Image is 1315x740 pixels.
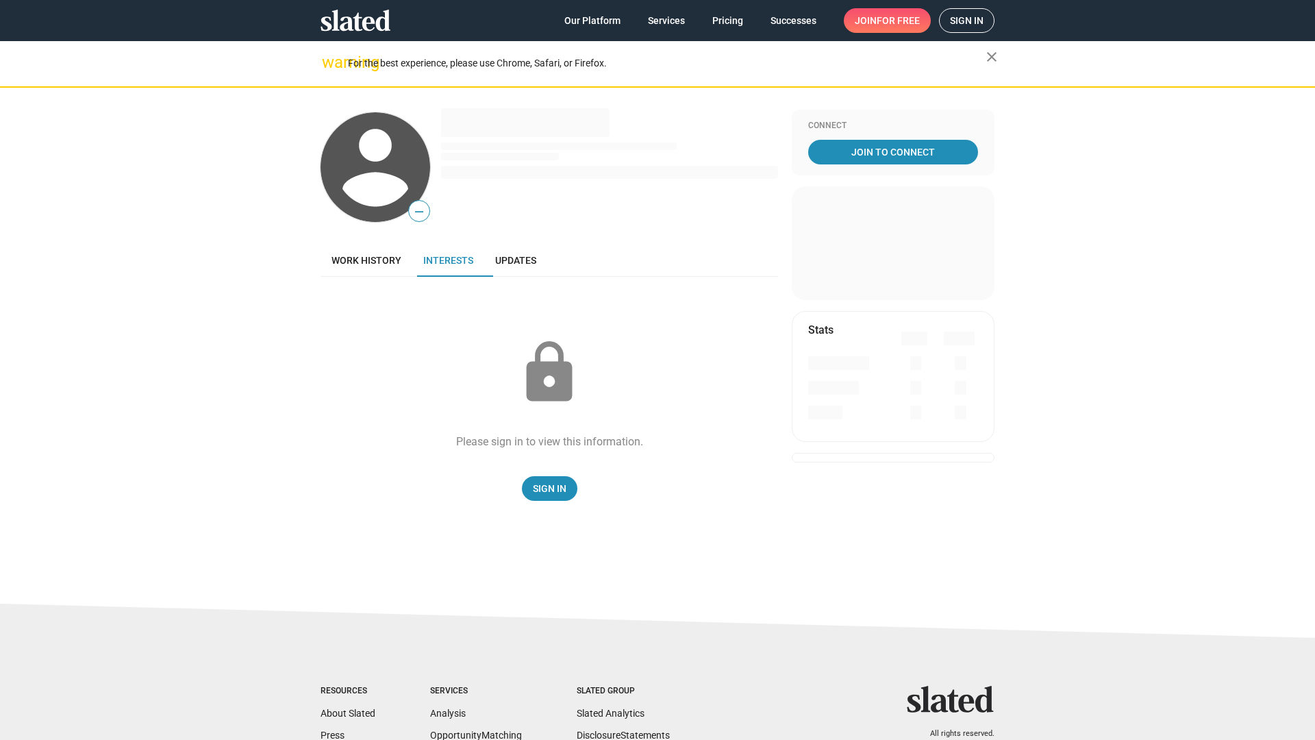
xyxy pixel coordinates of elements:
[760,8,827,33] a: Successes
[456,434,643,449] div: Please sign in to view this information.
[522,476,577,501] a: Sign In
[637,8,696,33] a: Services
[430,686,522,697] div: Services
[950,9,984,32] span: Sign in
[322,54,338,71] mat-icon: warning
[412,244,484,277] a: Interests
[553,8,631,33] a: Our Platform
[409,203,429,221] span: —
[331,255,401,266] span: Work history
[877,8,920,33] span: for free
[495,255,536,266] span: Updates
[321,244,412,277] a: Work history
[423,255,473,266] span: Interests
[712,8,743,33] span: Pricing
[564,8,621,33] span: Our Platform
[844,8,931,33] a: Joinfor free
[484,244,547,277] a: Updates
[808,121,978,132] div: Connect
[348,54,986,73] div: For the best experience, please use Chrome, Safari, or Firefox.
[430,708,466,719] a: Analysis
[515,338,584,407] mat-icon: lock
[811,140,975,164] span: Join To Connect
[577,708,644,719] a: Slated Analytics
[321,686,375,697] div: Resources
[648,8,685,33] span: Services
[321,708,375,719] a: About Slated
[855,8,920,33] span: Join
[984,49,1000,65] mat-icon: close
[808,323,834,337] mat-card-title: Stats
[533,476,566,501] span: Sign In
[701,8,754,33] a: Pricing
[577,686,670,697] div: Slated Group
[939,8,994,33] a: Sign in
[808,140,978,164] a: Join To Connect
[771,8,816,33] span: Successes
